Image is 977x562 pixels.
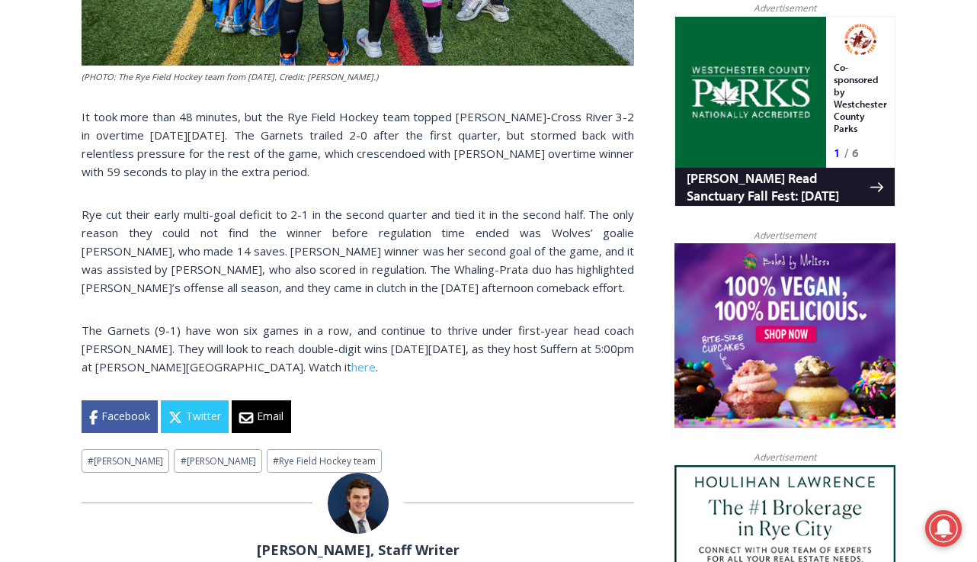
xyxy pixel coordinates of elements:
[385,1,720,148] div: "I learned about the history of a place I’d honestly never considered even as a resident of [GEOG...
[82,449,169,473] a: #[PERSON_NAME]
[170,129,174,144] div: /
[1,152,220,190] a: [PERSON_NAME] Read Sanctuary Fall Fest: [DATE]
[273,454,279,467] span: #
[82,205,634,297] p: Rye cut their early multi-goal deficit to 2-1 in the second quarter and tied it in the second hal...
[82,321,634,376] p: The Garnets (9-1) have won six games in a row, and continue to thrive under first-year head coach...
[1,1,152,152] img: s_800_29ca6ca9-f6cc-433c-a631-14f6620ca39b.jpeg
[181,454,187,467] span: #
[159,45,213,125] div: Co-sponsored by Westchester County Parks
[161,400,229,432] a: Twitter
[267,449,382,473] a: #Rye Field Hockey team
[738,450,831,464] span: Advertisement
[159,129,166,144] div: 1
[174,449,261,473] a: #[PERSON_NAME]
[738,1,831,15] span: Advertisement
[367,148,738,190] a: Intern @ [DOMAIN_NAME]
[88,454,94,467] span: #
[738,228,831,242] span: Advertisement
[674,243,895,428] img: Baked by Melissa
[257,541,460,559] a: [PERSON_NAME], Staff Writer
[232,400,291,432] a: Email
[328,473,389,534] img: Charlie Morris headshot PROFESSIONAL HEADSHOT
[82,108,634,181] p: It took more than 48 minutes, but the Rye Field Hockey team topped [PERSON_NAME]-Cross River 3-2 ...
[178,129,184,144] div: 6
[351,359,376,374] a: here
[82,400,158,432] a: Facebook
[399,152,706,186] span: Intern @ [DOMAIN_NAME]
[82,70,634,84] figcaption: (PHOTO: The Rye Field Hockey team from [DATE]. Credit: [PERSON_NAME].)
[12,153,195,188] h4: [PERSON_NAME] Read Sanctuary Fall Fest: [DATE]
